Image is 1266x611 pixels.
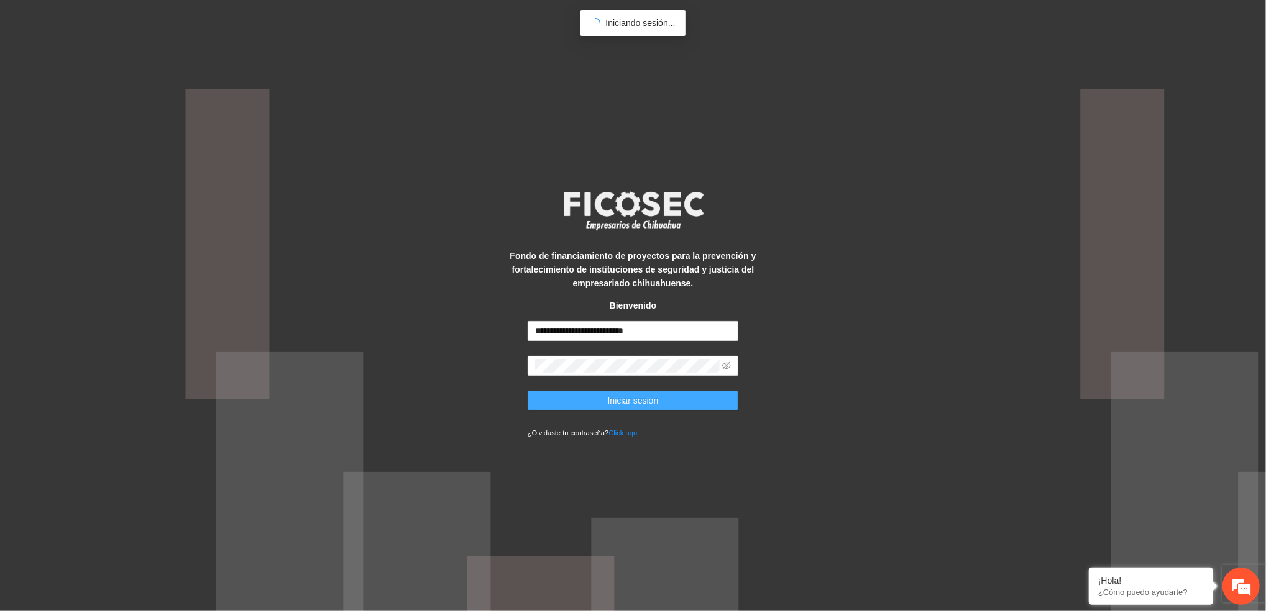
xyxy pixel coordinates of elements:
[1098,587,1204,597] p: ¿Cómo puedo ayudarte?
[1098,576,1204,586] div: ¡Hola!
[608,429,639,437] a: Click aqui
[590,18,600,28] span: loading
[610,301,656,310] strong: Bienvenido
[605,18,675,28] span: Iniciando sesión...
[608,394,659,407] span: Iniciar sesión
[510,251,756,288] strong: Fondo de financiamiento de proyectos para la prevención y fortalecimiento de instituciones de seg...
[722,361,731,370] span: eye-invisible
[528,391,739,410] button: Iniciar sesión
[528,429,639,437] small: ¿Olvidaste tu contraseña?
[556,188,711,233] img: logo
